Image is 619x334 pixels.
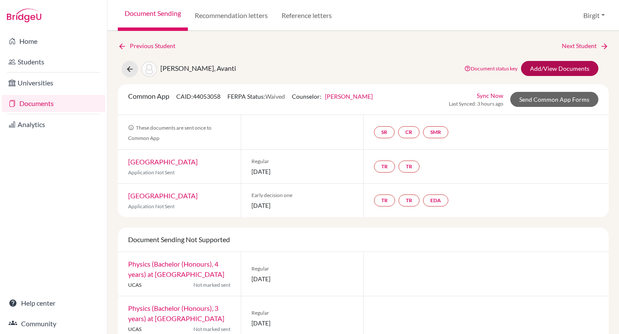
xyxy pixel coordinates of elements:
a: Community [2,315,105,332]
span: Early decision one [251,191,353,199]
a: Sync Now [477,91,503,100]
span: [PERSON_NAME], Avanti [160,64,236,72]
span: Application Not Sent [128,169,175,176]
span: UCAS [128,282,141,288]
a: TR [374,194,395,206]
span: These documents are sent once to Common App [128,124,211,141]
a: EDA [423,194,448,206]
span: Document Sending Not Supported [128,235,230,243]
span: FERPA Status: [227,93,285,100]
span: Application Not Sent [128,203,175,210]
span: Not marked sent [193,325,230,333]
a: Analytics [2,116,105,133]
a: Send Common App Forms [510,92,598,107]
span: Regular [251,309,353,317]
span: [DATE] [251,274,353,283]
a: Physics (Bachelor (Honours), 3 years) at [GEOGRAPHIC_DATA] [128,304,224,322]
span: [DATE] [251,167,353,176]
button: Birgit [579,7,609,24]
a: Universities [2,74,105,91]
span: Waived [265,93,285,100]
a: Add/View Documents [521,61,598,76]
a: Physics (Bachelor (Honours), 4 years) at [GEOGRAPHIC_DATA] [128,260,224,278]
a: Previous Student [118,41,182,51]
a: SR [374,126,395,138]
a: TR [398,161,420,173]
span: CAID: 44053058 [176,93,221,100]
span: UCAS [128,326,141,332]
span: [DATE] [251,319,353,328]
a: Documents [2,95,105,112]
a: Next Student [562,41,609,51]
a: Document status key [464,65,518,72]
a: [GEOGRAPHIC_DATA] [128,158,198,166]
span: Common App [128,92,169,100]
a: Help center [2,295,105,312]
a: TR [374,161,395,173]
a: Home [2,33,105,50]
a: [GEOGRAPHIC_DATA] [128,191,198,200]
span: Regular [251,265,353,273]
a: SMR [423,126,448,138]
a: CR [398,126,420,138]
span: Regular [251,158,353,165]
span: [DATE] [251,201,353,210]
span: Last Synced: 3 hours ago [449,100,503,108]
span: Not marked sent [193,281,230,289]
img: Bridge-U [7,9,41,22]
a: Students [2,53,105,70]
a: [PERSON_NAME] [325,93,373,100]
a: TR [398,194,420,206]
span: Counselor: [292,93,373,100]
